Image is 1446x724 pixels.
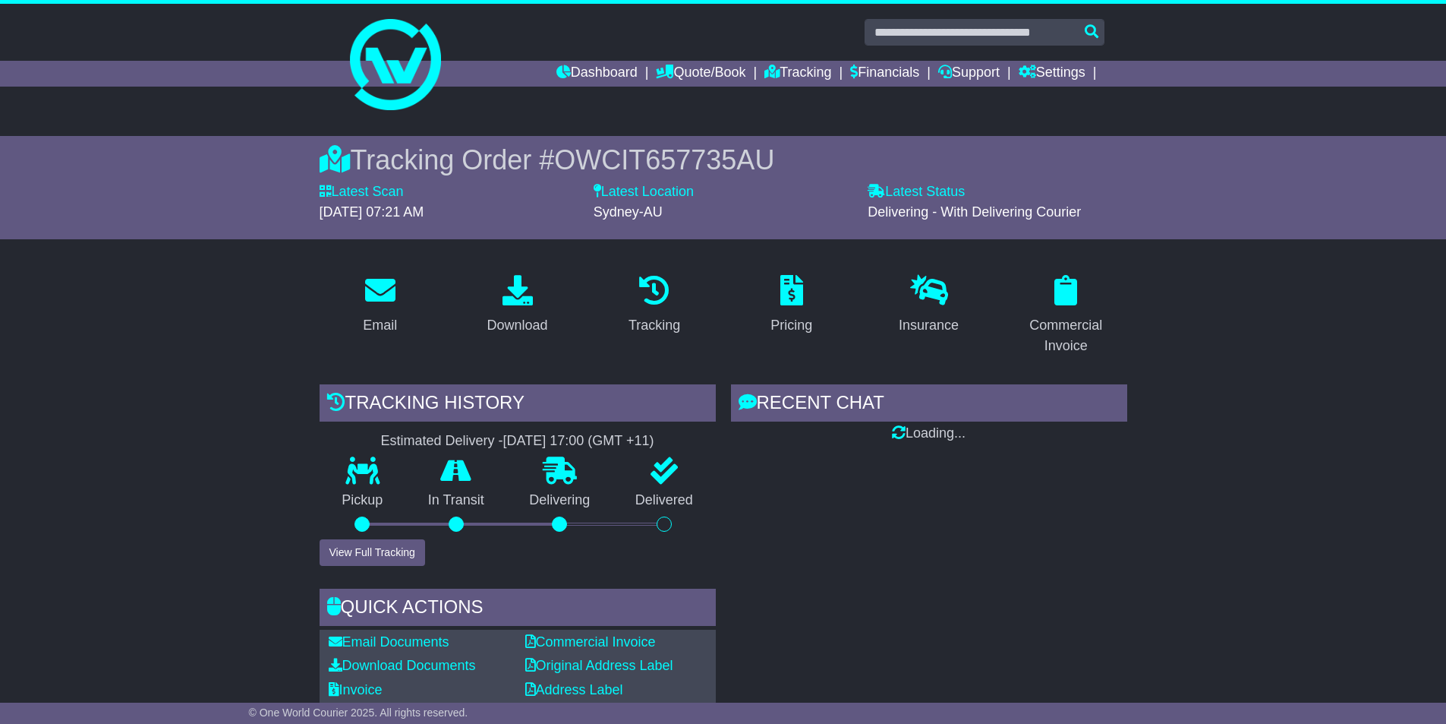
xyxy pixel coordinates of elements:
[556,61,638,87] a: Dashboard
[487,315,547,336] div: Download
[320,204,424,220] span: [DATE] 07:21 AM
[889,270,969,341] a: Insurance
[613,492,716,509] p: Delivered
[594,204,663,220] span: Sydney-AU
[320,589,716,630] div: Quick Actions
[764,61,831,87] a: Tracking
[899,315,959,336] div: Insurance
[320,433,716,450] div: Estimated Delivery -
[525,658,673,673] a: Original Address Label
[507,492,613,509] p: Delivering
[1015,315,1117,356] div: Commercial Invoice
[619,270,690,341] a: Tracking
[850,61,919,87] a: Financials
[320,184,404,201] label: Latest Scan
[405,492,507,509] p: In Transit
[938,61,1000,87] a: Support
[320,144,1127,176] div: Tracking Order #
[249,707,468,719] span: © One World Courier 2025. All rights reserved.
[1005,270,1127,362] a: Commercial Invoice
[656,61,745,87] a: Quote/Book
[503,433,654,450] div: [DATE] 17:00 (GMT +11)
[770,315,812,336] div: Pricing
[329,634,449,650] a: Email Documents
[363,315,397,336] div: Email
[525,634,656,650] a: Commercial Invoice
[1019,61,1085,87] a: Settings
[525,682,623,697] a: Address Label
[628,315,680,336] div: Tracking
[477,270,557,341] a: Download
[320,384,716,425] div: Tracking history
[868,204,1081,220] span: Delivering - With Delivering Courier
[320,539,425,566] button: View Full Tracking
[868,184,965,201] label: Latest Status
[731,384,1127,425] div: RECENT CHAT
[731,425,1127,442] div: Loading...
[353,270,407,341] a: Email
[329,658,476,673] a: Download Documents
[329,682,383,697] a: Invoice
[594,184,694,201] label: Latest Location
[761,270,822,341] a: Pricing
[554,144,774,175] span: OWCIT657735AU
[320,492,406,509] p: Pickup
